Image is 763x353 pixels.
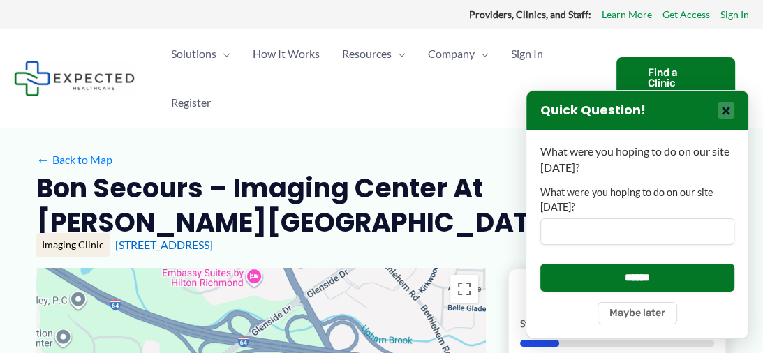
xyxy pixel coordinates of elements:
[602,6,652,24] a: Learn More
[36,171,653,240] h2: Bon Secours – Imaging Center at [PERSON_NAME][GEOGRAPHIC_DATA]
[662,6,710,24] a: Get Access
[540,144,734,175] p: What were you hoping to do on our site [DATE]?
[36,153,50,166] span: ←
[540,103,646,119] h3: Quick Question!
[171,78,211,127] span: Register
[511,29,543,78] span: Sign In
[331,29,417,78] a: ResourcesMenu Toggle
[616,57,735,99] a: Find a Clinic
[392,29,406,78] span: Menu Toggle
[36,149,112,170] a: ←Back to Map
[475,29,489,78] span: Menu Toggle
[216,29,230,78] span: Menu Toggle
[160,78,222,127] a: Register
[160,29,242,78] a: SolutionsMenu Toggle
[720,6,749,24] a: Sign In
[36,233,110,257] div: Imaging Clinic
[115,238,213,251] a: [STREET_ADDRESS]
[417,29,500,78] a: CompanyMenu Toggle
[242,29,331,78] a: How It Works
[342,29,392,78] span: Resources
[14,61,135,96] img: Expected Healthcare Logo - side, dark font, small
[520,319,714,329] p: Step of
[171,29,216,78] span: Solutions
[428,29,475,78] span: Company
[450,275,478,303] button: Toggle fullscreen view
[718,102,734,119] button: Close
[540,186,734,214] label: What were you hoping to do on our site [DATE]?
[469,8,591,20] strong: Providers, Clinics, and Staff:
[598,302,677,324] button: Maybe later
[520,280,714,308] h2: Book Online
[253,29,320,78] span: How It Works
[500,29,554,78] a: Sign In
[160,29,602,127] nav: Primary Site Navigation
